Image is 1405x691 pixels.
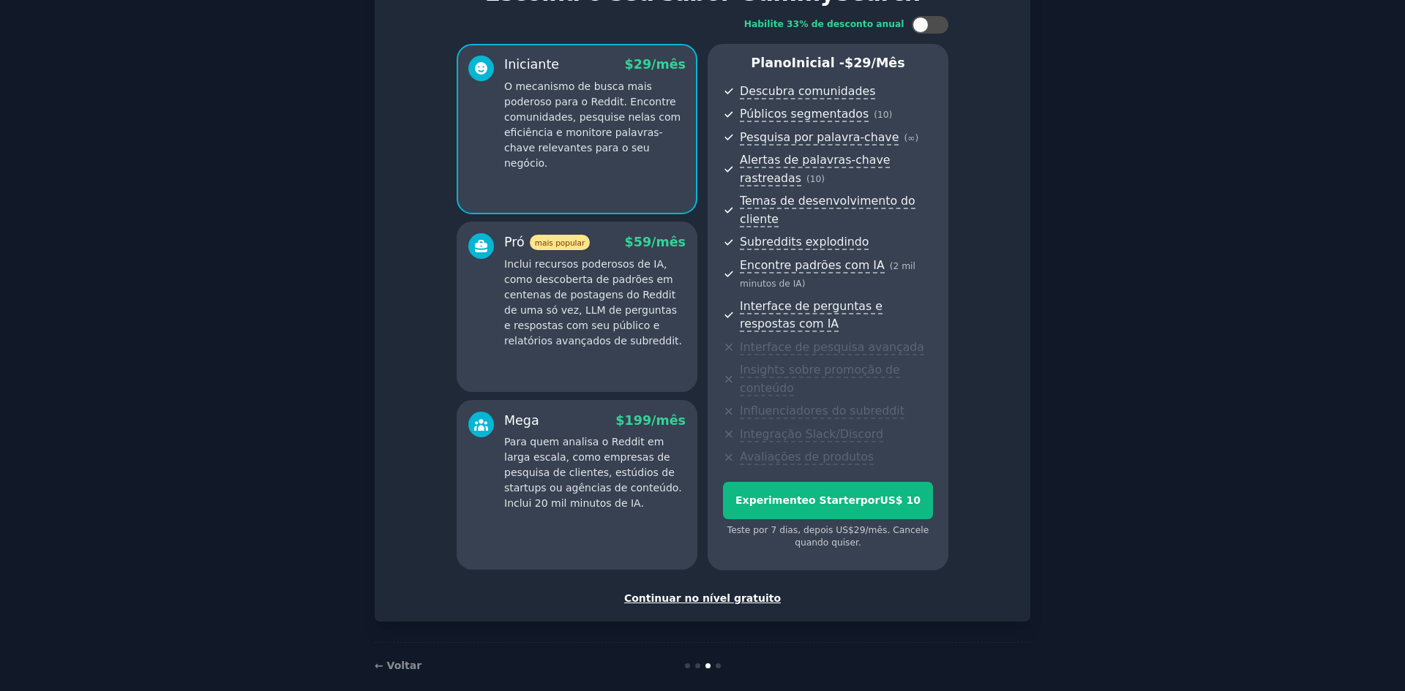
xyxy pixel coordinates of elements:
font: , depois US$ [798,525,854,535]
font: ( [874,110,877,120]
font: Descubra comunidades [740,84,875,98]
font: $ [625,57,634,72]
font: Continuar no nível gratuito [624,592,781,604]
font: 29 [854,525,866,535]
font: ∞ [907,133,915,143]
font: 29 [853,56,871,70]
font: $ [625,235,634,249]
font: Pesquisa por palavra-chave [740,130,899,144]
font: ( [904,133,907,143]
font: ( [806,174,810,184]
font: Pró [504,235,525,249]
font: por [861,494,880,506]
font: 59 [634,235,651,249]
font: US$ 10 [880,494,921,506]
font: ) [821,174,825,184]
font: Inclui recursos poderosos de IA, como descoberta de padrões em centenas de postagens do Reddit de... [504,258,682,347]
font: o Starter [809,494,861,506]
font: /mês [865,525,887,535]
a: ← Voltar [375,660,421,671]
font: Inicial - [791,56,844,70]
font: Iniciante [504,57,559,72]
font: Habilite 33% de desconto anual [744,19,904,29]
font: $ [615,413,624,428]
font: Para quem analisa o Reddit em larga escala, como empresas de pesquisa de clientes, estúdios de st... [504,436,682,509]
font: O mecanismo de busca mais poderoso para o Reddit. Encontre comunidades, pesquise nelas com eficiê... [504,80,681,169]
font: Subreddits explodindo [740,235,869,249]
font: Plano [751,56,791,70]
font: ) [915,133,918,143]
font: Influenciadores do subreddit [740,404,904,418]
font: ) [889,110,893,120]
font: 29 [634,57,651,72]
font: /mês [651,57,686,72]
font: Experimente [735,494,809,506]
font: Teste por 7 dias [727,525,798,535]
font: Públicos segmentados [740,107,869,121]
font: Encontre padrões com IA [740,258,885,272]
font: ) [802,279,806,289]
font: /mês [651,235,686,249]
font: Avaliações de produtos [740,450,874,464]
font: Integração Slack/Discord [740,427,883,441]
font: mais popular [535,238,585,247]
font: Alertas de palavras-chave rastreadas [740,153,890,185]
font: Insights sobre promoção de conteúdo [740,363,900,395]
font: /mês [651,413,686,428]
font: ( [890,261,893,271]
font: Interface de pesquisa avançada [740,340,924,354]
font: 199 [625,413,652,428]
font: /mês [872,56,905,70]
font: 10 [810,174,822,184]
font: Interface de perguntas e respostas com IA [740,299,883,331]
font: Mega [504,413,539,428]
font: $ [844,56,853,70]
font: 2 mil minutos de IA [740,261,915,290]
font: 10 [877,110,889,120]
button: Experimenteo StarterporUS$ 10 [723,482,933,519]
font: Temas de desenvolvimento do cliente [740,194,915,226]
